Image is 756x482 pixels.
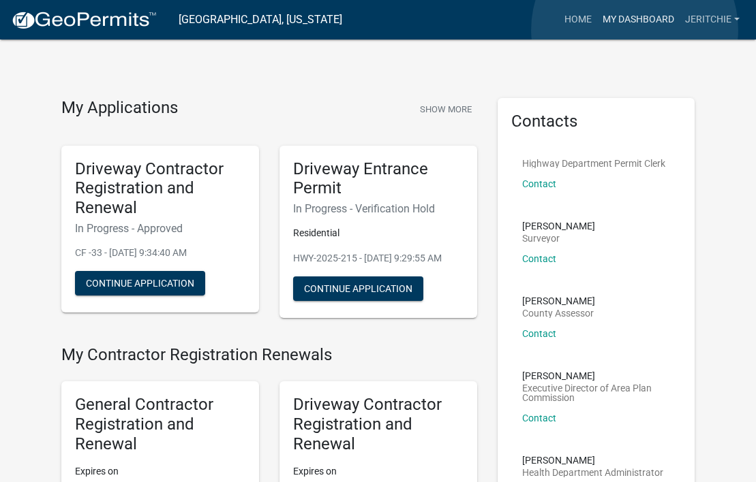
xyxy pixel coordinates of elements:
[522,328,556,339] a: Contact
[293,276,423,301] button: Continue Application
[680,7,745,33] a: jeritchie
[293,159,464,199] h5: Driveway Entrance Permit
[522,308,595,318] p: County Assessor
[61,345,477,365] h4: My Contractor Registration Renewals
[75,246,245,260] p: CF -33 - [DATE] 9:34:40 AM
[522,468,663,477] p: Health Department Administrator
[293,251,464,266] p: HWY-2025-215 - [DATE] 9:29:55 AM
[522,221,595,231] p: [PERSON_NAME]
[75,464,245,479] p: Expires on
[522,159,665,168] p: Highway Department Permit Clerk
[293,202,464,215] h6: In Progress - Verification Hold
[75,271,205,295] button: Continue Application
[293,464,464,479] p: Expires on
[559,7,597,33] a: Home
[293,395,464,453] h5: Driveway Contractor Registration and Renewal
[522,371,671,381] p: [PERSON_NAME]
[293,226,464,240] p: Residential
[414,98,477,120] button: Show More
[522,413,556,423] a: Contact
[61,98,178,118] h4: My Applications
[522,296,595,306] p: [PERSON_NAME]
[75,222,245,235] h6: In Progress - Approved
[522,178,556,189] a: Contact
[522,383,671,402] p: Executive Director of Area Plan Commission
[597,7,680,33] a: My Dashboard
[75,395,245,453] h5: General Contractor Registration and Renewal
[522,234,595,243] p: Surveyor
[179,8,342,31] a: [GEOGRAPHIC_DATA], [US_STATE]
[522,455,663,465] p: [PERSON_NAME]
[75,159,245,218] h5: Driveway Contractor Registration and Renewal
[522,253,556,264] a: Contact
[511,112,682,131] h5: Contacts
